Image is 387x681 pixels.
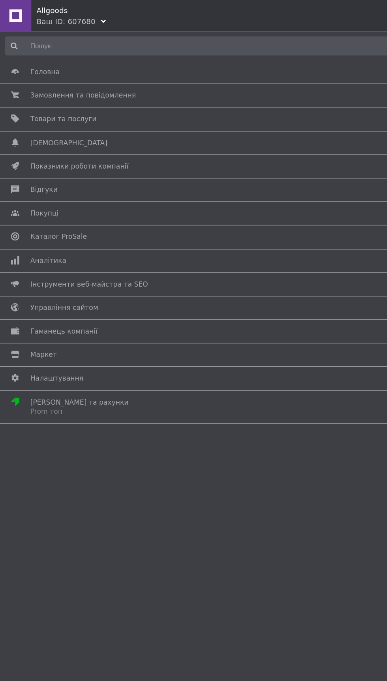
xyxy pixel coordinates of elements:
[23,158,44,165] span: Покупці
[23,51,45,58] span: Головна
[23,301,97,315] span: [PERSON_NAME] та рахунки
[23,86,73,94] span: Товари та послуги
[23,122,97,129] span: Показники роботи компанії
[23,194,50,201] span: Аналітика
[28,12,72,20] div: Ваш ID: 607680
[373,105,381,111] span: 5
[23,176,66,183] span: Каталог ProSale
[23,212,112,219] span: Інструменти веб-майстра та SEO
[23,308,97,315] div: Prom топ
[23,105,81,112] span: [DEMOGRAPHIC_DATA]
[23,69,103,76] span: Замовлення та повідомлення
[23,283,63,290] span: Налаштування
[23,247,74,254] span: Гаманець компанії
[23,229,74,236] span: Управління сайтом
[23,265,43,272] span: Маркет
[23,140,43,147] span: Відгуки
[4,28,383,42] input: Пошук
